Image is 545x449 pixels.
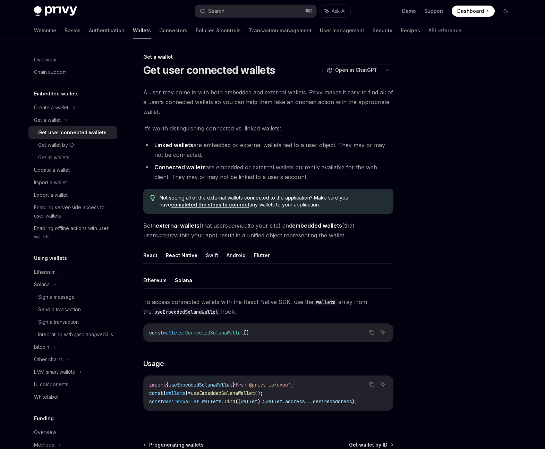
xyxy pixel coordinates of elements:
div: Get wallet by ID [38,141,74,149]
img: dark logo [34,6,77,16]
div: Get all wallets [38,153,69,162]
a: Integrating with @solana/web3.js [28,328,117,341]
strong: embedded wallets [292,222,342,229]
span: '@privy-io/expo' [246,382,291,388]
a: Sign a message [28,291,117,303]
div: UI components [34,380,68,389]
button: Solana [175,272,192,288]
span: const [149,330,163,336]
a: Get all wallets [28,151,117,164]
h5: Using wallets [34,254,67,262]
a: Welcome [34,22,56,39]
strong: external wallets [156,222,199,229]
span: = [199,398,202,405]
span: Pregenerating wallets [149,441,204,448]
span: Get wallet by ID [349,441,388,448]
button: Ethereum [143,272,167,288]
a: Send a transaction [28,303,117,316]
div: Enabling server-side access to user wallets [34,203,113,220]
a: User management [320,22,364,39]
span: useEmbeddedSolanaWallet [169,382,232,388]
div: Create a wallet [34,103,68,112]
a: Overview [28,53,117,66]
div: Other chains [34,355,63,364]
span: desiredWallet [163,398,199,405]
span: (( [235,398,241,405]
a: Wallets [133,22,151,39]
strong: Linked wallets [154,142,193,149]
a: Support [424,8,443,15]
a: Import a wallet [28,176,117,189]
button: Open in ChatGPT [322,64,382,76]
a: UI components [28,378,117,391]
button: React [143,247,157,263]
h5: Embedded wallets [34,90,79,98]
span: wallet [266,398,282,405]
em: create [158,232,174,239]
div: Methods [34,441,54,449]
a: Get wallet by ID [28,139,117,151]
span: ; [291,382,293,388]
span: address [285,398,305,405]
span: { [163,390,166,396]
button: Search...⌘K [195,5,316,17]
div: Get a wallet [34,116,61,124]
li: are embedded or external wallets currently available for the web client. They may or may not be l... [143,162,393,182]
a: Recipes [401,22,420,39]
h5: Funding [34,414,54,423]
a: Policies & controls [196,22,241,39]
span: ) [257,398,260,405]
span: : [182,330,185,336]
div: Update a wallet [34,166,70,174]
div: Ethereum [34,268,56,276]
a: Export a wallet [28,189,117,201]
a: Transaction management [249,22,312,39]
span: Not seeing all of the external wallets connected to the application? Make sure you have any walle... [160,194,386,208]
span: Usage [143,359,164,368]
a: Get user connected wallets [28,126,117,139]
span: [] [244,330,249,336]
div: Chain support [34,68,66,76]
span: wallet [241,398,257,405]
span: Ask AI [332,8,346,15]
a: API reference [428,22,461,39]
div: Search... [208,7,228,15]
span: wallets [166,390,185,396]
span: . [282,398,285,405]
button: React Native [166,247,197,263]
span: Both (that users to your site) and (that users within your app) result in a unified object repres... [143,221,393,240]
div: Overview [34,428,56,437]
span: const [149,390,163,396]
span: . [221,398,224,405]
span: wallets [163,330,182,336]
span: A user may come in with both embedded and external wallets. Privy makes it easy to find all of a ... [143,87,393,117]
code: wallets [313,298,338,306]
a: Enabling server-side access to user wallets [28,201,117,222]
span: ); [352,398,357,405]
span: === [305,398,313,405]
div: Sign a transaction [38,318,79,326]
span: ⌘ K [305,8,312,14]
button: Ask AI [378,380,388,389]
span: useEmbeddedSolanaWallet [191,390,255,396]
div: Get a wallet [143,53,393,60]
div: Solana [34,280,50,289]
a: Enabling offline actions with user wallets [28,222,117,243]
a: Authentication [89,22,125,39]
button: Ask AI [320,5,350,17]
div: Get user connected wallets [38,128,107,137]
button: Swift [206,247,218,263]
a: Chain support [28,66,117,78]
span: wallets [202,398,221,405]
span: } [185,390,188,396]
span: ConnectedSolanaWallet [185,330,244,336]
button: Toggle dark mode [500,6,511,17]
svg: Tip [150,195,155,201]
div: Whitelabel [34,393,58,401]
div: EVM smart wallets [34,368,75,376]
div: Integrating with @solana/web3.js [38,330,113,339]
span: It’s worth distinguishing connected vs. linked wallets: [143,124,393,133]
a: Overview [28,426,117,439]
a: Sign a transaction [28,316,117,328]
a: Connectors [159,22,187,39]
